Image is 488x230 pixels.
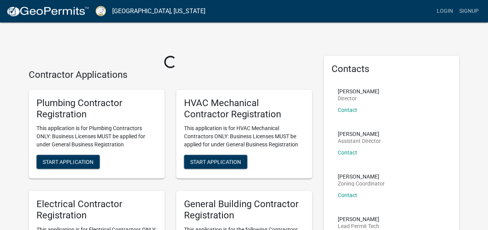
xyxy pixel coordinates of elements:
[338,223,379,229] p: Lead Permit Tech
[338,107,357,113] a: Contact
[338,149,357,156] a: Contact
[338,138,381,144] p: Assistant Director
[112,5,205,18] a: [GEOGRAPHIC_DATA], [US_STATE]
[96,6,106,16] img: Putnam County, Georgia
[338,131,381,137] p: [PERSON_NAME]
[36,155,100,169] button: Start Application
[434,4,456,19] a: Login
[36,124,157,149] p: This application is for Plumbing Contractors ONLY: Business Licenses MUST be applied for under Ge...
[338,174,385,179] p: [PERSON_NAME]
[184,124,304,149] p: This application is for HVAC Mechanical Contractors ONLY: Business Licenses MUST be applied for u...
[456,4,482,19] a: Signup
[338,96,379,101] p: Director
[36,199,157,221] h5: Electrical Contractor Registration
[338,89,379,94] p: [PERSON_NAME]
[36,98,157,120] h5: Plumbing Contractor Registration
[332,64,452,75] h5: Contacts
[190,159,241,165] span: Start Application
[338,181,385,186] p: Zoning Coordinator
[184,199,304,221] h5: General Building Contractor Registration
[184,98,304,120] h5: HVAC Mechanical Contractor Registration
[29,69,312,81] h4: Contractor Applications
[338,192,357,198] a: Contact
[43,159,94,165] span: Start Application
[184,155,247,169] button: Start Application
[338,216,379,222] p: [PERSON_NAME]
